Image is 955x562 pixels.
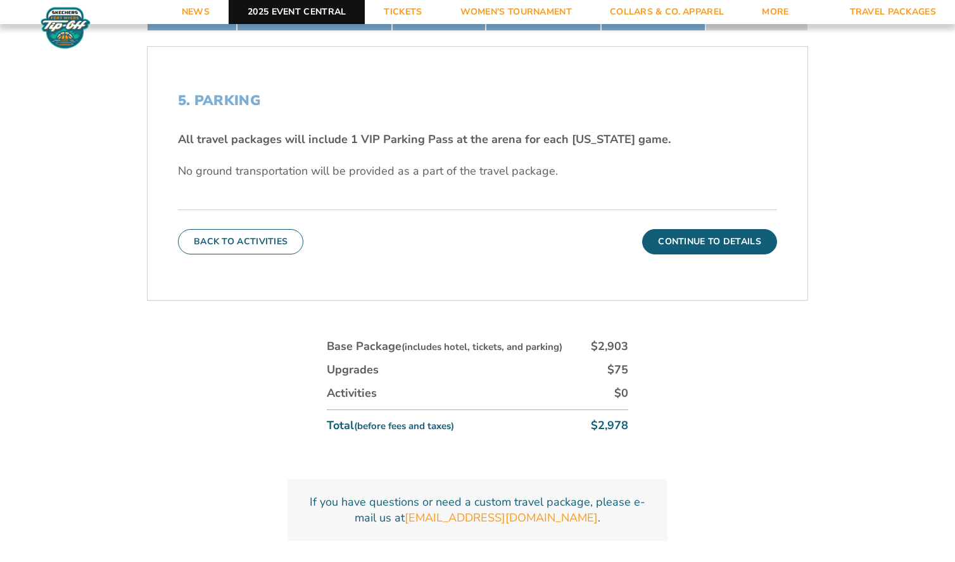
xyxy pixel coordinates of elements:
[178,229,303,254] button: Back To Activities
[402,340,562,353] small: (includes hotel, tickets, and parking)
[642,229,777,254] button: Continue To Details
[591,418,628,434] div: $2,978
[178,163,777,179] p: No ground transportation will be provided as a part of the travel package.
[614,385,628,401] div: $0
[327,339,562,354] div: Base Package
[327,418,454,434] div: Total
[38,6,93,49] img: Fort Myers Tip-Off
[607,362,628,378] div: $75
[327,362,379,378] div: Upgrades
[354,420,454,432] small: (before fees and taxes)
[591,339,628,354] div: $2,903
[303,494,652,526] p: If you have questions or need a custom travel package, please e-mail us at .
[178,132,671,147] strong: All travel packages will include 1 VIP Parking Pass at the arena for each [US_STATE] game.
[327,385,377,401] div: Activities
[178,92,777,109] h2: 5. Parking
[405,510,598,526] a: [EMAIL_ADDRESS][DOMAIN_NAME]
